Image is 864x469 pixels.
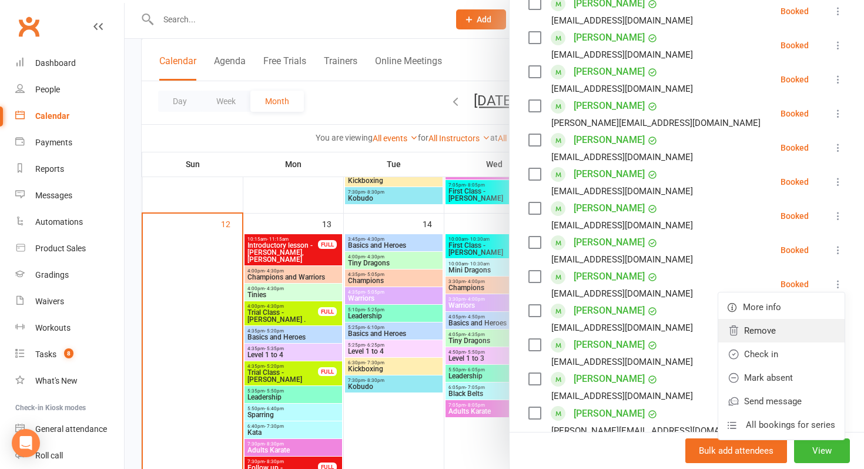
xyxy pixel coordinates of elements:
[15,50,124,76] a: Dashboard
[15,416,124,443] a: General attendance kiosk mode
[35,451,63,460] div: Roll call
[718,366,845,390] a: Mark absent
[574,335,645,354] a: [PERSON_NAME]
[743,300,781,314] span: More info
[781,7,809,15] div: Booked
[574,199,645,218] a: [PERSON_NAME]
[574,28,645,47] a: [PERSON_NAME]
[15,76,124,103] a: People
[574,97,645,115] a: [PERSON_NAME]
[574,62,645,81] a: [PERSON_NAME]
[718,295,845,319] a: More info
[35,191,72,200] div: Messages
[35,85,60,94] div: People
[35,111,69,121] div: Calendar
[718,342,845,366] a: Check in
[551,47,693,62] div: [EMAIL_ADDRESS][DOMAIN_NAME]
[35,350,56,359] div: Tasks
[15,443,124,469] a: Roll call
[551,354,693,370] div: [EMAIL_ADDRESS][DOMAIN_NAME]
[15,341,124,368] a: Tasks 8
[35,376,78,385] div: What's New
[718,413,845,437] a: All bookings for series
[781,144,809,152] div: Booked
[574,301,645,320] a: [PERSON_NAME]
[35,244,86,253] div: Product Sales
[746,418,835,432] span: All bookings for series
[35,424,107,434] div: General attendance
[794,438,850,463] button: View
[781,212,809,220] div: Booked
[781,75,809,84] div: Booked
[574,370,645,388] a: [PERSON_NAME]
[574,267,645,286] a: [PERSON_NAME]
[685,438,787,463] button: Bulk add attendees
[781,109,809,118] div: Booked
[15,156,124,182] a: Reports
[551,423,761,438] div: [PERSON_NAME][EMAIL_ADDRESS][DOMAIN_NAME]
[551,184,693,199] div: [EMAIL_ADDRESS][DOMAIN_NAME]
[35,297,64,306] div: Waivers
[551,286,693,301] div: [EMAIL_ADDRESS][DOMAIN_NAME]
[15,235,124,262] a: Product Sales
[35,58,76,68] div: Dashboard
[551,13,693,28] div: [EMAIL_ADDRESS][DOMAIN_NAME]
[15,129,124,156] a: Payments
[718,319,845,342] a: Remove
[15,182,124,209] a: Messages
[35,138,72,147] div: Payments
[551,115,761,131] div: [PERSON_NAME][EMAIL_ADDRESS][DOMAIN_NAME]
[35,217,83,227] div: Automations
[574,233,645,252] a: [PERSON_NAME]
[15,315,124,341] a: Workouts
[551,149,693,165] div: [EMAIL_ADDRESS][DOMAIN_NAME]
[551,320,693,335] div: [EMAIL_ADDRESS][DOMAIN_NAME]
[15,209,124,235] a: Automations
[574,131,645,149] a: [PERSON_NAME]
[551,252,693,267] div: [EMAIL_ADDRESS][DOMAIN_NAME]
[551,81,693,97] div: [EMAIL_ADDRESS][DOMAIN_NAME]
[718,390,845,413] a: Send message
[15,288,124,315] a: Waivers
[781,246,809,254] div: Booked
[35,270,69,280] div: Gradings
[781,41,809,49] div: Booked
[781,178,809,186] div: Booked
[35,323,71,332] div: Workouts
[574,404,645,423] a: [PERSON_NAME]
[12,429,40,457] div: Open Intercom Messenger
[551,388,693,404] div: [EMAIL_ADDRESS][DOMAIN_NAME]
[574,165,645,184] a: [PERSON_NAME]
[64,348,73,358] span: 8
[15,262,124,288] a: Gradings
[15,103,124,129] a: Calendar
[15,368,124,394] a: What's New
[35,164,64,174] div: Reports
[781,280,809,288] div: Booked
[551,218,693,233] div: [EMAIL_ADDRESS][DOMAIN_NAME]
[14,12,43,41] a: Clubworx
